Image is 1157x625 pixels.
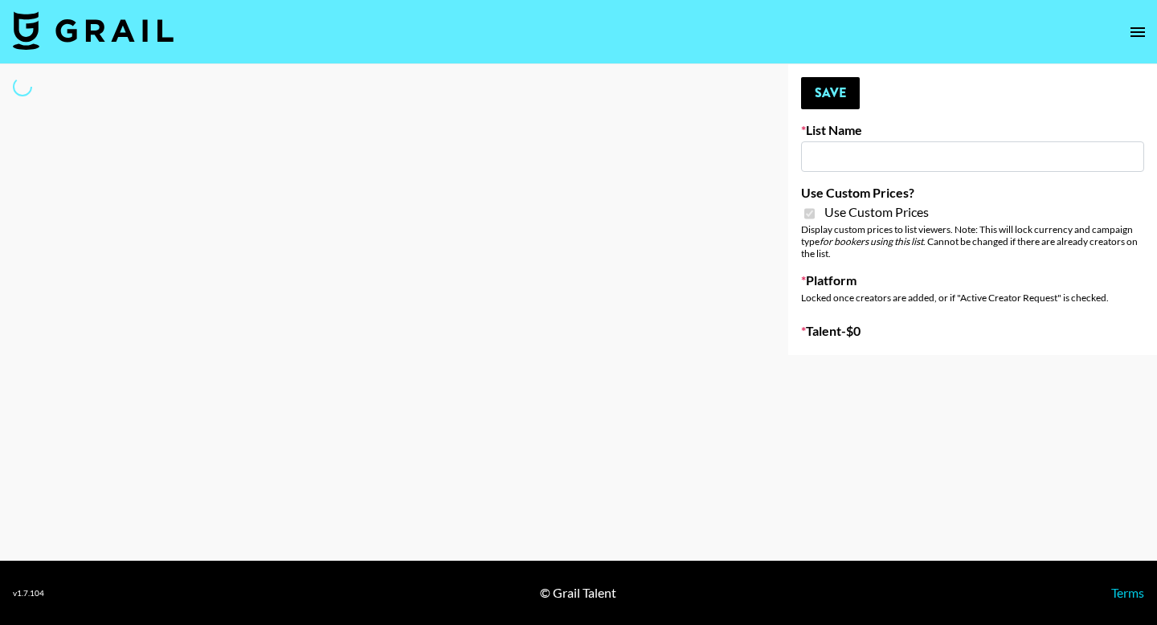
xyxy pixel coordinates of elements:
img: Grail Talent [13,11,174,50]
span: Use Custom Prices [824,204,929,220]
div: Locked once creators are added, or if "Active Creator Request" is checked. [801,292,1144,304]
div: Display custom prices to list viewers. Note: This will lock currency and campaign type . Cannot b... [801,223,1144,259]
label: Platform [801,272,1144,288]
label: Talent - $ 0 [801,323,1144,339]
button: Save [801,77,860,109]
div: v 1.7.104 [13,588,44,598]
label: Use Custom Prices? [801,185,1144,201]
label: List Name [801,122,1144,138]
a: Terms [1111,585,1144,600]
em: for bookers using this list [820,235,923,247]
div: © Grail Talent [540,585,616,601]
button: open drawer [1122,16,1154,48]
